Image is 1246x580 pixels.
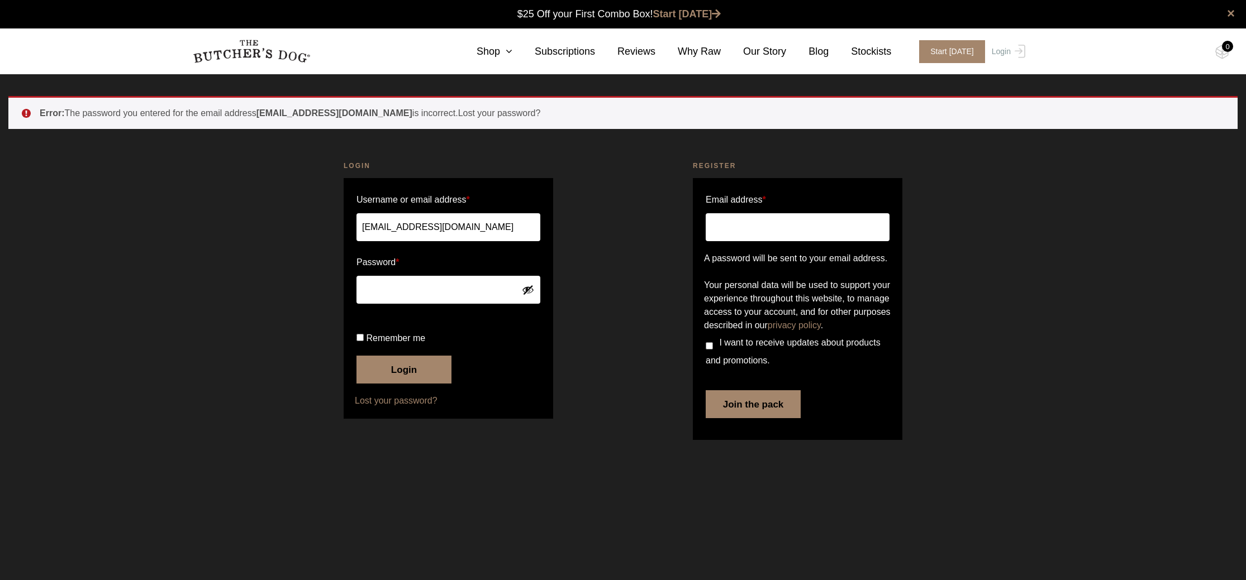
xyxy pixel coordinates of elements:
label: Password [356,253,540,271]
a: Login [989,40,1025,63]
label: Username or email address [356,191,540,209]
div: 0 [1222,41,1233,52]
a: Lost your password? [458,108,541,118]
h2: Register [693,160,902,171]
a: privacy policy [768,320,821,330]
img: TBD_Cart-Empty.png [1215,45,1229,59]
a: Stockists [829,44,891,59]
a: Our Story [721,44,786,59]
a: Shop [454,44,512,59]
a: Blog [786,44,829,59]
label: Email address [706,191,766,209]
span: I want to receive updates about products and promotions. [706,338,881,365]
a: Start [DATE] [908,40,989,63]
span: Remember me [366,333,425,343]
a: Reviews [595,44,655,59]
p: Your personal data will be used to support your experience throughout this website, to manage acc... [704,279,891,332]
span: Start [DATE] [919,40,985,63]
input: Remember me [356,334,364,341]
a: Lost your password? [355,394,542,408]
input: I want to receive updates about products and promotions. [706,342,713,349]
a: close [1227,7,1235,20]
button: Show password [522,284,534,296]
strong: [EMAIL_ADDRESS][DOMAIN_NAME] [256,108,412,118]
li: The password you entered for the email address is incorrect. [40,107,1220,120]
button: Join the pack [706,390,801,418]
a: Start [DATE] [653,8,721,20]
a: Subscriptions [512,44,595,59]
a: Why Raw [655,44,721,59]
p: A password will be sent to your email address. [704,252,891,265]
h2: Login [344,160,553,171]
button: Login [356,356,451,384]
strong: Error: [40,108,64,118]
